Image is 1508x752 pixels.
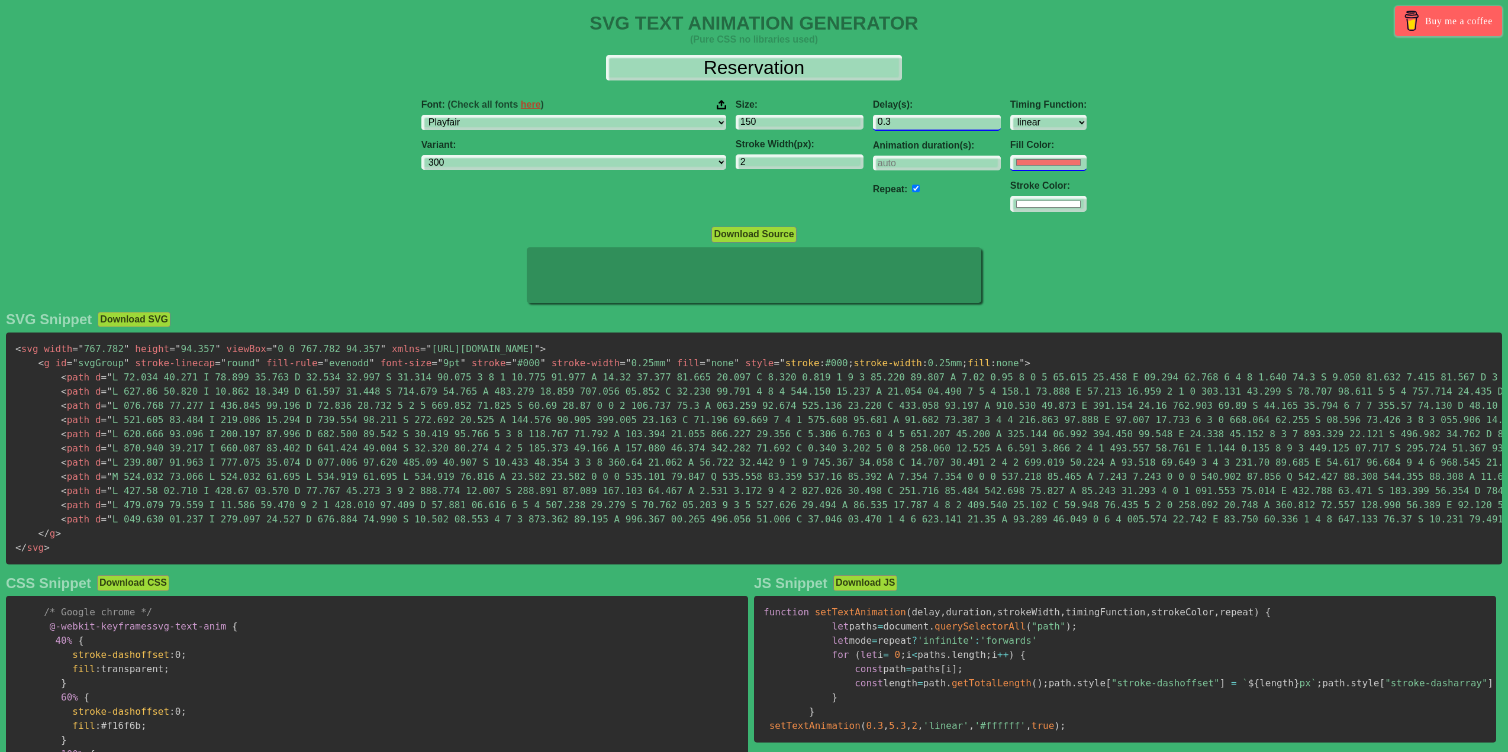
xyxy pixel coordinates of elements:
[95,720,101,731] span: :
[552,357,620,369] span: stroke-width
[124,357,130,369] span: "
[95,499,101,511] span: d
[906,663,912,674] span: =
[169,343,175,354] span: =
[421,99,544,110] span: Font:
[107,457,112,468] span: "
[221,357,227,369] span: "
[911,606,1254,618] span: delay duration strokeWidth timingFunction strokeColor repeat
[95,457,101,468] span: d
[1248,677,1259,689] span: ${
[61,372,89,383] span: path
[61,372,67,383] span: <
[736,139,863,150] label: Stroke Width(px):
[55,357,66,369] span: id
[540,343,546,354] span: >
[861,720,866,731] span: (
[1254,606,1260,618] span: )
[1425,11,1493,31] span: Buy me a coffee
[1214,606,1220,618] span: ,
[1395,6,1502,36] a: Buy me a coffee
[175,343,181,354] span: "
[318,357,324,369] span: =
[38,528,56,539] span: g
[815,606,906,618] span: setTextAnimation
[232,621,238,632] span: {
[61,471,89,482] span: path
[912,649,918,660] span: <
[101,443,107,454] span: =
[61,692,78,703] span: 60%
[873,184,908,194] label: Repeat:
[107,428,112,440] span: "
[55,528,61,539] span: >
[853,357,922,369] span: stroke-width
[1020,649,1026,660] span: {
[318,357,375,369] span: evenodd
[906,720,912,731] span: ,
[895,649,901,660] span: 0
[763,606,809,618] span: function
[968,357,991,369] span: fill
[1010,180,1087,191] label: Stroke Color:
[61,499,67,511] span: <
[1401,11,1422,31] img: Buy me a coffee
[540,357,546,369] span: "
[215,357,221,369] span: =
[711,227,796,242] button: Download Source
[929,621,935,632] span: .
[946,649,952,660] span: .
[266,343,272,354] span: =
[50,621,227,632] span: svg-text-anim
[181,649,186,660] span: ;
[1026,621,1032,632] span: (
[1265,606,1271,618] span: {
[736,115,863,130] input: 100
[95,471,101,482] span: d
[392,343,420,354] span: xmlns
[95,485,101,496] span: d
[44,343,72,354] span: width
[107,400,112,411] span: "
[61,457,89,468] span: path
[873,156,1001,170] input: auto
[95,428,101,440] span: d
[97,575,169,590] button: Download CSS
[67,357,73,369] span: =
[1071,621,1077,632] span: ;
[101,386,107,397] span: =
[736,99,863,110] label: Size:
[15,343,38,354] span: svg
[61,471,67,482] span: <
[15,542,27,553] span: </
[72,663,95,674] span: fill
[101,400,107,411] span: =
[38,528,50,539] span: </
[55,635,72,646] span: 40%
[974,635,980,646] span: :
[717,99,726,110] img: Upload your font
[50,621,152,632] span: @-webkit-keyframes
[107,414,112,425] span: "
[61,485,67,496] span: <
[135,357,215,369] span: stroke-linecap
[958,663,964,674] span: ;
[431,357,437,369] span: =
[72,343,78,354] span: =
[61,386,67,397] span: <
[44,542,50,553] span: >
[61,428,89,440] span: path
[900,649,906,660] span: ;
[1317,677,1323,689] span: ;
[107,386,112,397] span: "
[997,649,1008,660] span: ++
[61,514,89,525] span: path
[323,357,329,369] span: "
[832,692,838,703] span: }
[61,677,67,689] span: }
[940,606,946,618] span: ,
[861,649,878,660] span: let
[873,140,1001,151] label: Animation duration(s):
[912,720,918,731] span: 2
[67,357,130,369] span: svgGroup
